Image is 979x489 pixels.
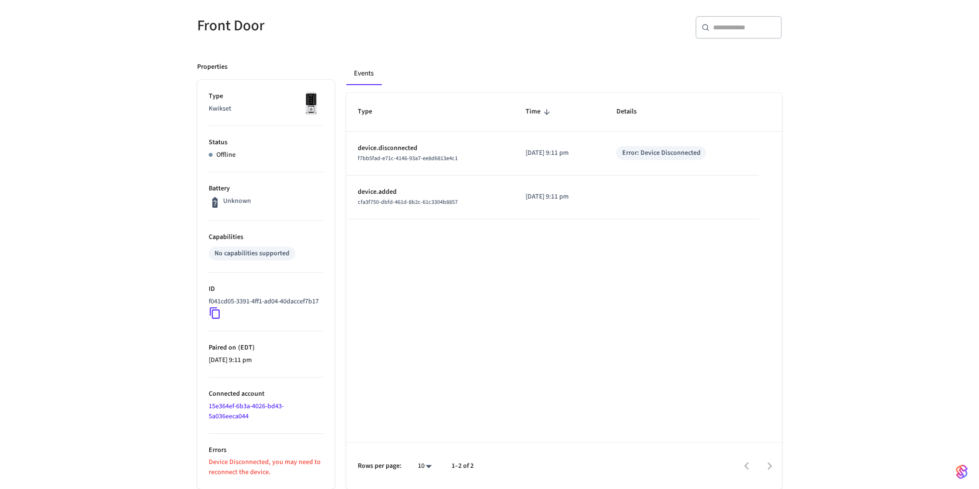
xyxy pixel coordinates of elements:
[209,91,323,101] p: Type
[413,459,436,473] div: 10
[209,104,323,114] p: Kwikset
[358,154,458,163] span: f7bb5fad-e71c-4146-93a7-ee8d6813e4c1
[622,148,700,158] div: Error: Device Disconnected
[209,457,323,477] p: Device Disconnected, you may need to reconnect the device.
[214,249,289,259] div: No capabilities supported
[956,464,967,479] img: SeamLogoGradient.69752ec5.svg
[346,93,782,219] table: sticky table
[616,104,649,119] span: Details
[209,401,284,421] a: 15e364ef-6b3a-4026-bd43-5a036eeca044
[358,461,402,471] p: Rows per page:
[216,150,236,160] p: Offline
[209,389,323,399] p: Connected account
[209,445,323,455] p: Errors
[299,91,323,115] img: Kwikset Halo Touchscreen Wifi Enabled Smart Lock, Polished Chrome, Front
[209,232,323,242] p: Capabilities
[452,461,474,471] p: 1–2 of 2
[526,148,593,158] p: [DATE] 9:11 pm
[358,198,458,206] span: cfa3f750-dbfd-461d-8b2c-61c3304b8857
[197,16,484,36] h5: Front Door
[358,187,502,197] p: device.added
[526,192,593,202] p: [DATE] 9:11 pm
[358,104,385,119] span: Type
[223,196,251,206] p: Unknown
[346,62,782,85] div: ant example
[346,62,381,85] button: Events
[209,284,323,294] p: ID
[209,184,323,194] p: Battery
[236,343,255,352] span: ( EDT )
[209,138,323,148] p: Status
[197,62,227,72] p: Properties
[209,343,323,353] p: Paired on
[209,355,323,365] p: [DATE] 9:11 pm
[526,104,553,119] span: Time
[209,297,319,307] p: f041cd05-3391-4ff1-ad04-40daccef7b17
[358,143,502,153] p: device.disconnected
